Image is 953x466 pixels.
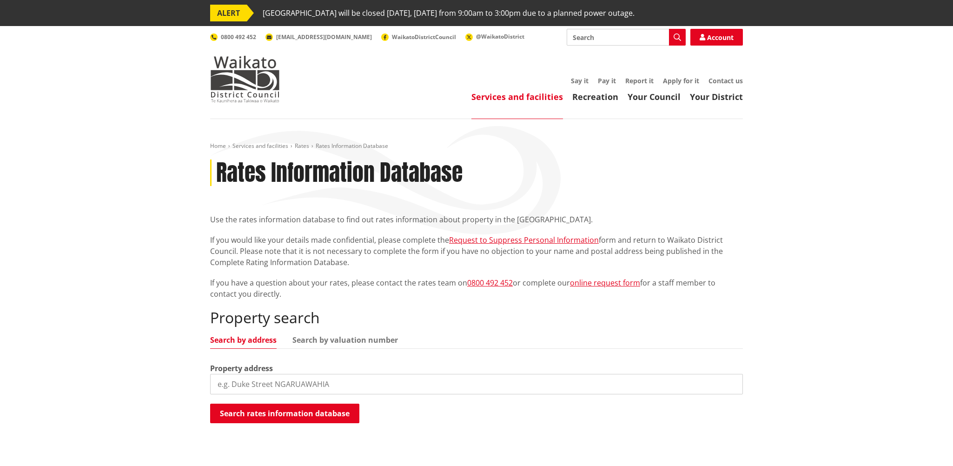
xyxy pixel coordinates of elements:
a: Report it [625,76,654,85]
a: 0800 492 452 [210,33,256,41]
a: Pay it [598,76,616,85]
span: [EMAIL_ADDRESS][DOMAIN_NAME] [276,33,372,41]
p: If you have a question about your rates, please contact the rates team on or complete our for a s... [210,277,743,300]
input: Search input [567,29,686,46]
span: 0800 492 452 [221,33,256,41]
a: Services and facilities [471,91,563,102]
a: Services and facilities [232,142,288,150]
p: If you would like your details made confidential, please complete the form and return to Waikato ... [210,234,743,268]
a: Request to Suppress Personal Information [449,235,599,245]
span: ALERT [210,5,247,21]
a: WaikatoDistrictCouncil [381,33,456,41]
a: Your District [690,91,743,102]
label: Property address [210,363,273,374]
span: Rates Information Database [316,142,388,150]
h2: Property search [210,309,743,326]
input: e.g. Duke Street NGARUAWAHIA [210,374,743,394]
a: online request form [570,278,640,288]
a: Your Council [628,91,681,102]
a: Home [210,142,226,150]
a: Rates [295,142,309,150]
span: [GEOGRAPHIC_DATA] will be closed [DATE], [DATE] from 9:00am to 3:00pm due to a planned power outage. [263,5,635,21]
a: 0800 492 452 [467,278,513,288]
p: Use the rates information database to find out rates information about property in the [GEOGRAPHI... [210,214,743,225]
a: Search by valuation number [292,336,398,344]
a: Contact us [708,76,743,85]
a: Search by address [210,336,277,344]
span: @WaikatoDistrict [476,33,524,40]
img: Waikato District Council - Te Kaunihera aa Takiwaa o Waikato [210,56,280,102]
h1: Rates Information Database [216,160,463,186]
span: WaikatoDistrictCouncil [392,33,456,41]
iframe: Messenger Launcher [910,427,944,460]
a: Account [690,29,743,46]
a: Apply for it [663,76,699,85]
a: @WaikatoDistrict [465,33,524,40]
a: Say it [571,76,589,85]
a: [EMAIL_ADDRESS][DOMAIN_NAME] [265,33,372,41]
nav: breadcrumb [210,142,743,150]
button: Search rates information database [210,404,359,423]
a: Recreation [572,91,618,102]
